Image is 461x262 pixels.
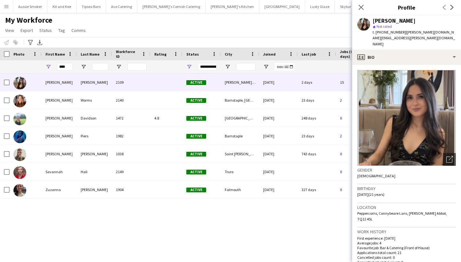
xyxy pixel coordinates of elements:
[5,27,14,33] span: View
[357,250,456,255] p: Applications total count: 21
[373,30,406,35] span: t. [PHONE_NUMBER]
[13,130,26,143] img: Hannah Piers
[298,109,336,127] div: 248 days
[357,211,447,221] span: Peppercorns, Connybeare Lans, [PERSON_NAME] Abbot, TQ12 4SL
[112,127,150,145] div: 1982
[13,166,26,179] img: Savannah Hall
[116,49,139,59] span: Workforce ID
[352,50,461,65] div: Bio
[77,181,112,198] div: [PERSON_NAME]
[357,70,456,166] img: Crew avatar or photo
[221,145,259,163] div: Saint [PERSON_NAME]
[56,26,68,35] a: Tag
[13,184,26,197] img: Zuzanna Przybyszewska
[13,0,47,13] button: Aussie Smoker
[186,80,206,85] span: Active
[42,181,77,198] div: Zuzanna
[357,192,384,197] span: [DATE] (21 years)
[336,145,378,163] div: 0
[357,204,456,210] h3: Location
[221,181,259,198] div: Falmouth
[81,52,100,57] span: Last Name
[3,26,17,35] a: View
[221,127,259,145] div: Barnstaple
[357,229,456,235] h3: Work history
[357,241,456,245] p: Average jobs: 4
[58,27,65,33] span: Tag
[45,52,65,57] span: First Name
[112,181,150,198] div: 1904
[221,91,259,109] div: Barnstaple, [GEOGRAPHIC_DATA]
[186,170,206,174] span: Active
[336,73,378,91] div: 15
[42,145,77,163] div: [PERSON_NAME]
[77,0,106,13] button: Tipsea Bars
[336,109,378,127] div: 0
[302,52,316,57] span: Last job
[259,163,298,181] div: [DATE]
[340,49,366,59] span: Jobs (last 90 days)
[298,181,336,198] div: 327 days
[357,186,456,191] h3: Birthday
[221,163,259,181] div: Truro
[127,63,147,71] input: Workforce ID Filter Input
[373,18,416,24] div: [PERSON_NAME]
[357,236,456,241] p: First experience: [DATE]
[263,64,269,70] button: Open Filter Menu
[186,134,206,139] span: Active
[357,167,456,173] h3: Gender
[27,39,34,46] app-action-btn: Advanced filters
[137,0,206,13] button: [PERSON_NAME]'s Cornish Catering
[186,152,206,157] span: Active
[42,163,77,181] div: Savannah
[81,64,86,70] button: Open Filter Menu
[77,73,112,91] div: [PERSON_NAME]
[357,255,456,260] p: Cancelled jobs count: 0
[298,73,336,91] div: 2 days
[77,163,112,181] div: Hall
[206,0,259,13] button: [PERSON_NAME]'s Kitchen
[69,26,88,35] a: Comms
[5,15,52,25] span: My Workforce
[352,3,461,12] h3: Profile
[77,109,112,127] div: Davidson
[225,64,230,70] button: Open Filter Menu
[259,0,305,13] button: [GEOGRAPHIC_DATA]
[186,64,192,70] button: Open Filter Menu
[259,91,298,109] div: [DATE]
[186,52,199,57] span: Status
[275,63,294,71] input: Joined Filter Input
[18,26,36,35] a: Export
[47,0,77,13] button: Kit and Kee
[298,127,336,145] div: 23 days
[150,109,182,127] div: 4.8
[357,245,456,250] p: Favourite job: Bar & Catering (Front of House)
[336,163,378,181] div: 0
[116,64,122,70] button: Open Filter Menu
[13,95,26,107] img: Anna Worms
[443,153,456,166] div: Open photos pop-in
[263,52,276,57] span: Joined
[77,127,112,145] div: Piers
[336,91,378,109] div: 2
[336,181,378,198] div: 0
[225,52,232,57] span: City
[77,145,112,163] div: [PERSON_NAME]
[259,127,298,145] div: [DATE]
[357,173,395,178] span: [DEMOGRAPHIC_DATA]
[36,39,44,46] app-action-btn: Export XLSX
[13,148,26,161] img: Hannah Stephens
[259,145,298,163] div: [DATE]
[221,73,259,91] div: [PERSON_NAME] Abbot
[20,27,33,33] span: Export
[42,109,77,127] div: [PERSON_NAME]
[42,73,77,91] div: [PERSON_NAME]
[112,145,150,163] div: 1038
[112,73,150,91] div: 2109
[13,112,26,125] img: Hannah Davidson
[186,98,206,103] span: Active
[305,0,335,13] button: Lusty Glaze
[154,52,166,57] span: Rating
[106,0,137,13] button: Avo Catering
[71,27,86,33] span: Comms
